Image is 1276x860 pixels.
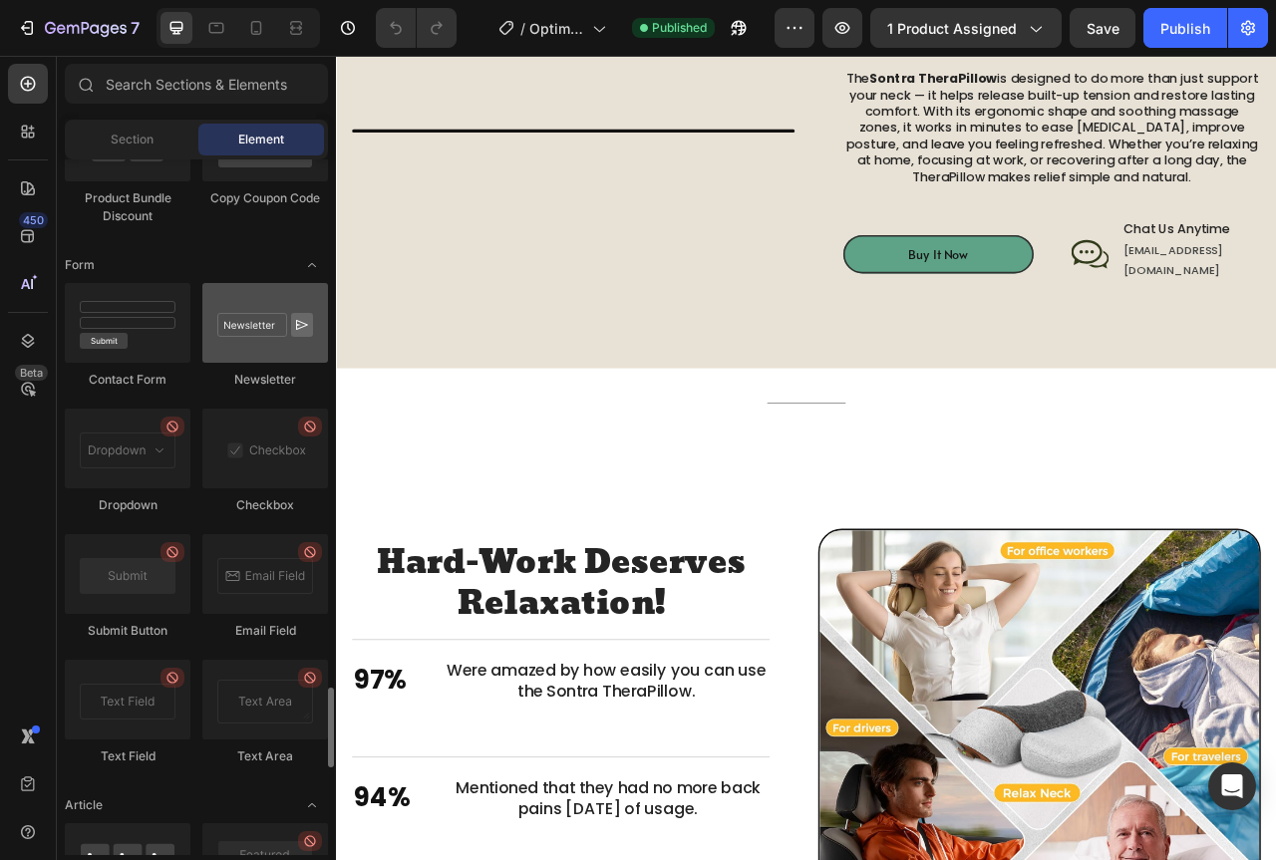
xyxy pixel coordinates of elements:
button: Buy It Now [645,448,887,497]
span: Form [65,256,95,274]
div: Dropdown [65,496,190,514]
span: Section [111,131,154,148]
div: Publish [1160,18,1210,39]
div: Checkbox [202,496,328,514]
span: / [520,18,525,39]
div: Buy It Now [728,462,803,483]
div: Submit Button [65,622,190,640]
div: Text Field [65,747,190,765]
span: Optimized Landing Page Template [529,18,584,39]
div: Undo/Redo [376,8,457,48]
span: [EMAIL_ADDRESS][DOMAIN_NAME] [1002,457,1128,503]
p: The is designed to do more than just support your neck — it helps release built-up tension and re... [647,239,1174,385]
strong: Sontra TheraPillow [679,237,841,260]
span: Element [238,131,284,148]
span: Article [65,796,103,814]
button: Save [1070,8,1135,48]
div: Beta [15,365,48,381]
h2: Ease The Pressure, Feel The Difference. [645,114,1176,221]
p: Chat Us Anytime [1002,430,1175,450]
span: Toggle open [296,789,328,821]
p: 7 [131,16,140,40]
button: 7 [8,8,149,48]
span: 1 product assigned [887,18,1017,39]
button: 1 product assigned [870,8,1062,48]
button: Publish [1143,8,1227,48]
div: Product Bundle Discount [65,189,190,225]
iframe: Design area [336,56,1276,860]
div: Copy Coupon Code [202,189,328,207]
div: Text Area [202,747,328,765]
span: Published [652,19,707,37]
div: Newsletter [202,371,328,389]
div: Email Field [202,622,328,640]
span: Toggle open [296,249,328,281]
div: Contact Form [65,371,190,389]
div: Open Intercom Messenger [1208,762,1256,810]
div: 450 [19,212,48,228]
input: Search Sections & Elements [65,64,328,104]
span: Save [1087,20,1119,37]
